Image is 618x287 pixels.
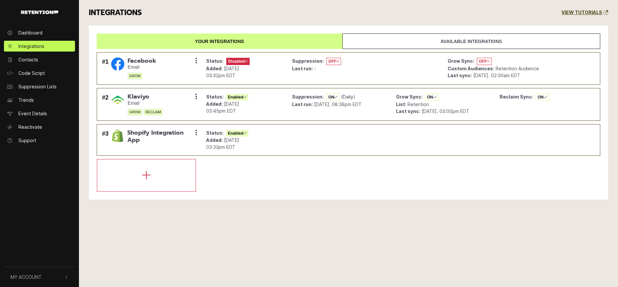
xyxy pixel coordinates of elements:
span: ON [536,94,549,101]
span: Retention Audience [496,66,539,71]
strong: Added: [206,101,223,107]
span: Disabled [226,58,250,65]
strong: Custom Audiences: [448,66,494,71]
div: #1 [102,57,109,80]
span: Code Script [18,70,45,77]
strong: Status: [206,94,224,99]
span: Shopify Integration App [127,129,196,143]
strong: Suppression: [292,94,324,99]
span: - [314,66,316,71]
small: Email [128,64,156,70]
img: Klaviyo [111,93,124,106]
strong: Grow Sync: [396,94,423,99]
strong: Grow Sync: [448,58,474,64]
span: [DATE]. 02:30am EDT [473,73,520,78]
strong: Last sync: [396,108,420,114]
span: Facebook [128,57,156,65]
img: Retention.com [21,11,58,14]
small: Email [128,100,163,106]
strong: Status: [206,58,224,64]
button: My Account [4,267,75,287]
span: ON [425,94,439,101]
a: Code Script [4,68,75,78]
span: RECLAIM [144,109,163,116]
strong: Last sync: [448,73,472,78]
span: My Account [11,274,42,280]
a: Suppression Lists [4,81,75,92]
a: Support [4,135,75,146]
span: Klaviyo [128,93,163,100]
span: OFF [477,58,492,65]
strong: Reclaim Sync: [500,94,533,99]
span: (Daily) [341,94,355,99]
span: Trends [18,97,34,103]
span: [DATE] 03:33pm EDT [206,137,239,150]
img: Facebook [111,57,124,71]
strong: Added: [206,66,223,71]
a: Event Details [4,108,75,119]
a: Contacts [4,54,75,65]
a: Available integrations [342,33,600,49]
span: GROW [128,109,142,116]
span: GROW [128,73,142,79]
strong: Status: [206,130,224,136]
span: Enabled [226,94,249,100]
a: VIEW TUTORIALS [561,10,608,15]
span: Reactivate [18,123,42,130]
img: Shopify Integration App [111,129,124,142]
span: Enabled [226,130,249,137]
div: #2 [102,93,109,116]
div: #3 [102,129,109,150]
strong: Last run: [292,66,313,71]
strong: Added: [206,137,223,143]
h3: INTEGRATIONS [89,8,142,17]
span: Support [18,137,36,144]
strong: List: [396,101,406,107]
a: Integrations [4,41,75,52]
a: Your integrations [97,33,342,49]
span: ON [326,94,340,101]
a: Trends [4,95,75,105]
span: Retention [408,101,429,107]
a: Reactivate [4,121,75,132]
span: Dashboard [18,29,42,36]
a: Dashboard [4,27,75,38]
span: [DATE] 03:32pm EDT [206,66,239,78]
strong: Suppression: [292,58,324,64]
span: Event Details [18,110,47,117]
span: Contacts [18,56,38,63]
span: Suppression Lists [18,83,57,90]
span: Integrations [18,43,44,50]
span: [DATE]. 08:38pm EDT [314,101,362,107]
span: OFF [326,58,341,65]
strong: Last run: [292,101,313,107]
span: [DATE]. 03:00pm EDT [422,108,469,114]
